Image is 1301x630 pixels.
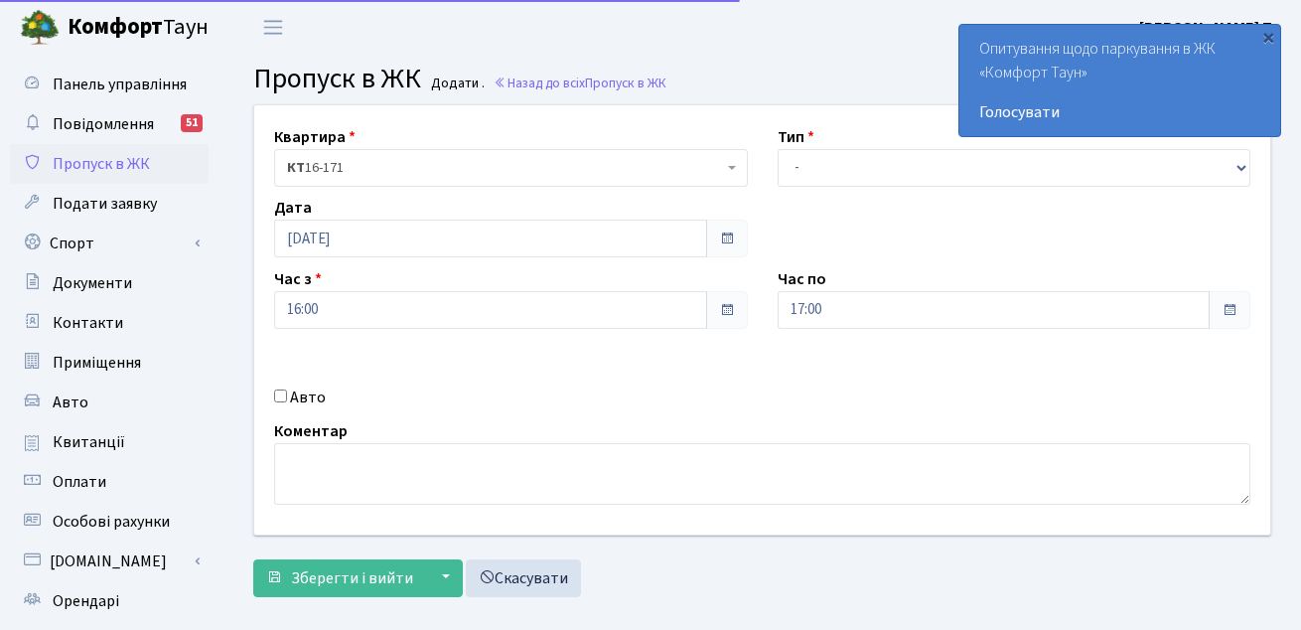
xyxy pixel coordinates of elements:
[181,114,203,132] div: 51
[10,263,209,303] a: Документи
[68,11,209,45] span: Таун
[1139,16,1277,40] a: [PERSON_NAME] П.
[53,352,141,374] span: Приміщення
[10,65,209,104] a: Панель управління
[10,581,209,621] a: Орендарі
[10,224,209,263] a: Спорт
[53,272,132,294] span: Документи
[68,11,163,43] b: Комфорт
[10,383,209,422] a: Авто
[287,158,723,178] span: <b>КТ</b>&nbsp;&nbsp;&nbsp;&nbsp;16-171
[290,386,326,409] label: Авто
[585,74,666,92] span: Пропуск в ЖК
[53,590,119,612] span: Орендарі
[53,431,125,453] span: Квитанції
[248,11,298,44] button: Переключити навігацію
[466,559,581,597] a: Скасувати
[53,113,154,135] span: Повідомлення
[274,125,356,149] label: Квартира
[53,153,150,175] span: Пропуск в ЖК
[959,25,1280,136] div: Опитування щодо паркування в ЖК «Комфорт Таун»
[10,303,209,343] a: Контакти
[53,312,123,334] span: Контакти
[53,511,170,533] span: Особові рахунки
[10,422,209,462] a: Квитанції
[53,193,157,215] span: Подати заявку
[274,267,322,291] label: Час з
[10,343,209,383] a: Приміщення
[274,196,312,220] label: Дата
[10,542,209,581] a: [DOMAIN_NAME]
[53,471,106,493] span: Оплати
[10,462,209,502] a: Оплати
[253,559,426,597] button: Зберегти і вийти
[10,502,209,542] a: Особові рахунки
[274,149,748,187] span: <b>КТ</b>&nbsp;&nbsp;&nbsp;&nbsp;16-171
[53,392,88,413] span: Авто
[20,8,60,48] img: logo.png
[778,267,826,291] label: Час по
[253,59,421,98] span: Пропуск в ЖК
[10,104,209,144] a: Повідомлення51
[1139,17,1277,39] b: [PERSON_NAME] П.
[494,74,666,92] a: Назад до всіхПропуск в ЖК
[53,74,187,95] span: Панель управління
[1258,27,1278,47] div: ×
[427,76,485,92] small: Додати .
[274,419,348,443] label: Коментар
[778,125,814,149] label: Тип
[287,158,305,178] b: КТ
[10,144,209,184] a: Пропуск в ЖК
[979,100,1260,124] a: Голосувати
[10,184,209,224] a: Подати заявку
[291,567,413,589] span: Зберегти і вийти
